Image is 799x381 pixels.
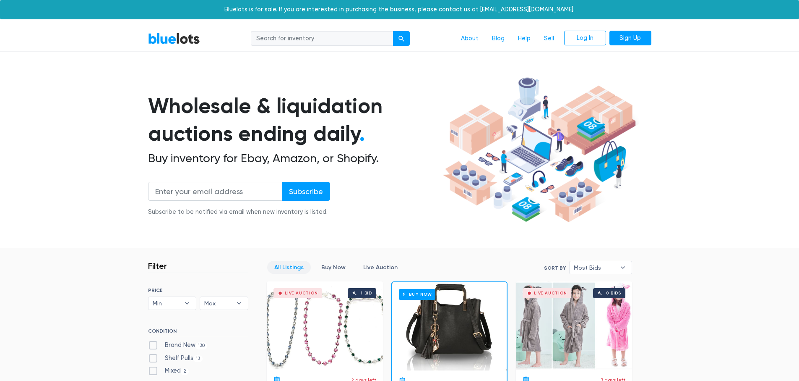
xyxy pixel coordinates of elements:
[148,328,248,337] h6: CONDITION
[454,31,485,47] a: About
[148,182,282,201] input: Enter your email address
[359,121,365,146] span: .
[267,281,383,370] a: Live Auction 1 bid
[193,355,203,362] span: 13
[516,281,632,370] a: Live Auction 0 bids
[178,297,196,310] b: ▾
[285,291,318,295] div: Live Auction
[614,261,632,274] b: ▾
[195,342,208,349] span: 130
[153,297,180,310] span: Min
[148,151,440,166] h2: Buy inventory for Ebay, Amazon, or Shopify.
[356,261,405,274] a: Live Auction
[314,261,353,274] a: Buy Now
[181,368,189,375] span: 2
[574,261,616,274] span: Most Bids
[606,291,621,295] div: 0 bids
[485,31,511,47] a: Blog
[148,366,189,376] label: Mixed
[204,297,232,310] span: Max
[267,261,311,274] a: All Listings
[609,31,651,46] a: Sign Up
[230,297,248,310] b: ▾
[440,74,639,226] img: hero-ee84e7d0318cb26816c560f6b4441b76977f77a177738b4e94f68c95b2b83dbb.png
[392,282,507,370] a: Buy Now
[282,182,330,201] input: Subscribe
[148,92,440,148] h1: Wholesale & liquidation auctions ending daily
[534,291,567,295] div: Live Auction
[148,287,248,293] h6: PRICE
[564,31,606,46] a: Log In
[361,291,372,295] div: 1 bid
[148,341,208,350] label: Brand New
[148,354,203,363] label: Shelf Pulls
[399,289,435,300] h6: Buy Now
[544,264,566,272] label: Sort By
[148,208,330,217] div: Subscribe to be notified via email when new inventory is listed.
[148,261,167,271] h3: Filter
[251,31,393,46] input: Search for inventory
[511,31,537,47] a: Help
[148,32,200,45] a: BlueLots
[537,31,561,47] a: Sell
